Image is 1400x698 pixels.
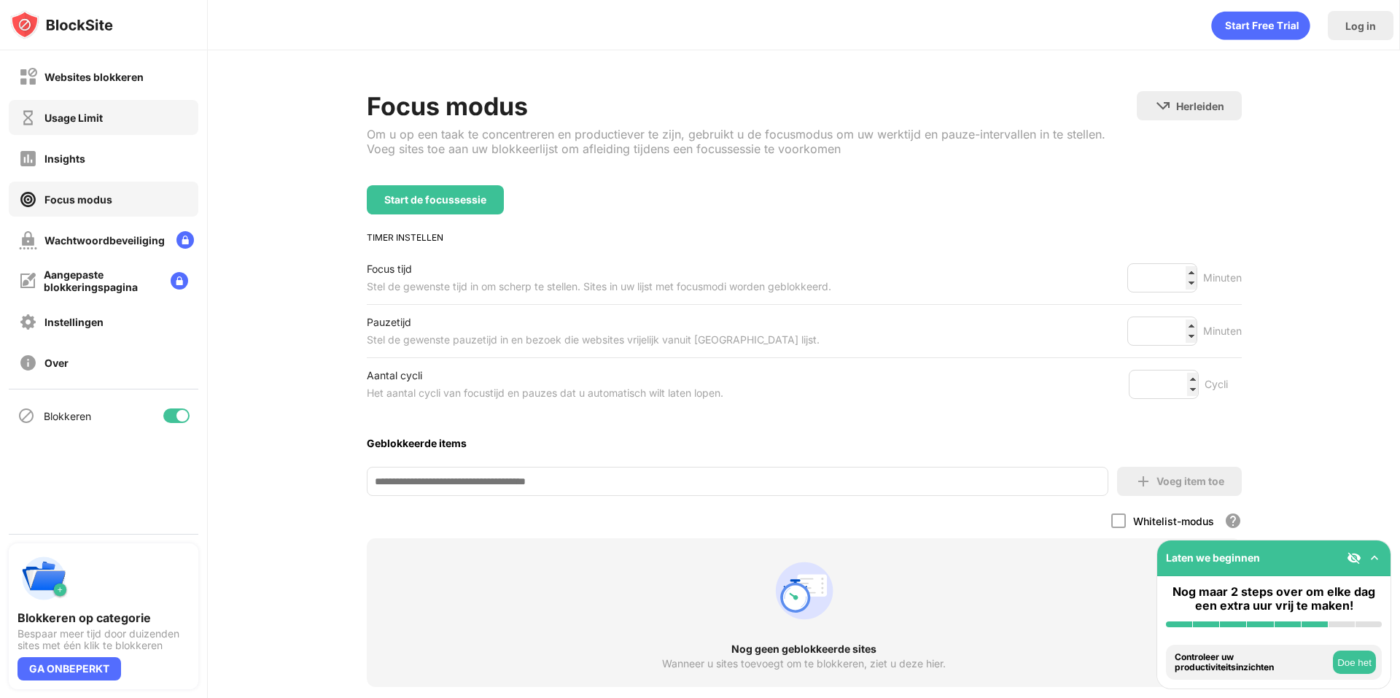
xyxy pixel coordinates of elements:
[367,232,1242,243] div: TIMER INSTELLEN
[19,150,37,168] img: insights-off.svg
[19,109,37,127] img: time-usage-off.svg
[1205,376,1242,393] div: Cycli
[1166,551,1260,564] div: Laten we beginnen
[1156,476,1224,487] div: Voeg item toe
[367,91,1137,121] div: Focus modus
[1133,515,1214,527] div: Whitelist-modus
[17,552,70,605] img: push-categories.svg
[19,354,37,372] img: about-off.svg
[44,193,112,206] div: Focus modus
[176,231,194,249] img: lock-menu.svg
[367,314,820,331] div: Pauzetijd
[44,71,144,83] div: Websites blokkeren
[1367,551,1382,565] img: omni-setup-toggle.svg
[17,610,190,625] div: Blokkeren op categorie
[1347,551,1361,565] img: eye-not-visible.svg
[662,658,946,670] div: Wanneer u sites toevoegt om te blokkeren, ziet u deze hier.
[19,68,37,86] img: block-off.svg
[367,127,1137,156] div: Om u op een taak te concentreren en productiever te zijn, gebruikt u de focusmodus om uw werktijd...
[1345,20,1376,32] div: Log in
[367,331,820,349] div: Stel de gewenste pauzetijd in en bezoek die websites vrijelijk vanuit [GEOGRAPHIC_DATA] lijst.
[17,657,121,680] div: GA ONBEPERKT
[44,410,91,422] div: Blokkeren
[367,643,1242,655] div: Nog geen geblokkeerde sites
[44,234,165,247] div: Wachtwoordbeveiliging
[1211,11,1310,40] div: animation
[17,628,190,651] div: Bespaar meer tijd door duizenden sites met één klik te blokkeren
[19,313,37,331] img: settings-off.svg
[367,367,723,384] div: Aantal cycli
[19,190,37,209] img: focus-on.svg
[44,112,103,124] div: Usage Limit
[769,556,839,626] div: animation
[44,357,69,369] div: Over
[44,316,104,328] div: Instellingen
[1203,322,1242,340] div: Minuten
[1166,585,1382,613] div: Nog maar 2 steps over om elke dag een extra uur vrij te maken!
[367,437,1242,449] div: Geblokkeerde items
[19,272,36,290] img: customize-block-page-off.svg
[1203,269,1242,287] div: Minuten
[1176,100,1224,112] div: Herleiden
[367,260,831,278] div: Focus tijd
[10,10,113,39] img: logo-blocksite.svg
[367,278,831,295] div: Stel de gewenste tijd in om scherp te stellen. Sites in uw lijst met focusmodi worden geblokkeerd.
[19,231,37,249] img: password-protection-off.svg
[384,194,486,206] div: Start de focussessie
[1333,651,1376,674] button: Doe het
[367,384,723,402] div: Het aantal cycli van focustijd en pauzes dat u automatisch wilt laten lopen.
[17,407,35,424] img: blocking-icon.svg
[1175,652,1329,673] div: Controleer uw productiviteitsinzichten
[44,268,159,293] div: Aangepaste blokkeringspagina
[171,272,188,290] img: lock-menu.svg
[44,152,85,165] div: Insights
